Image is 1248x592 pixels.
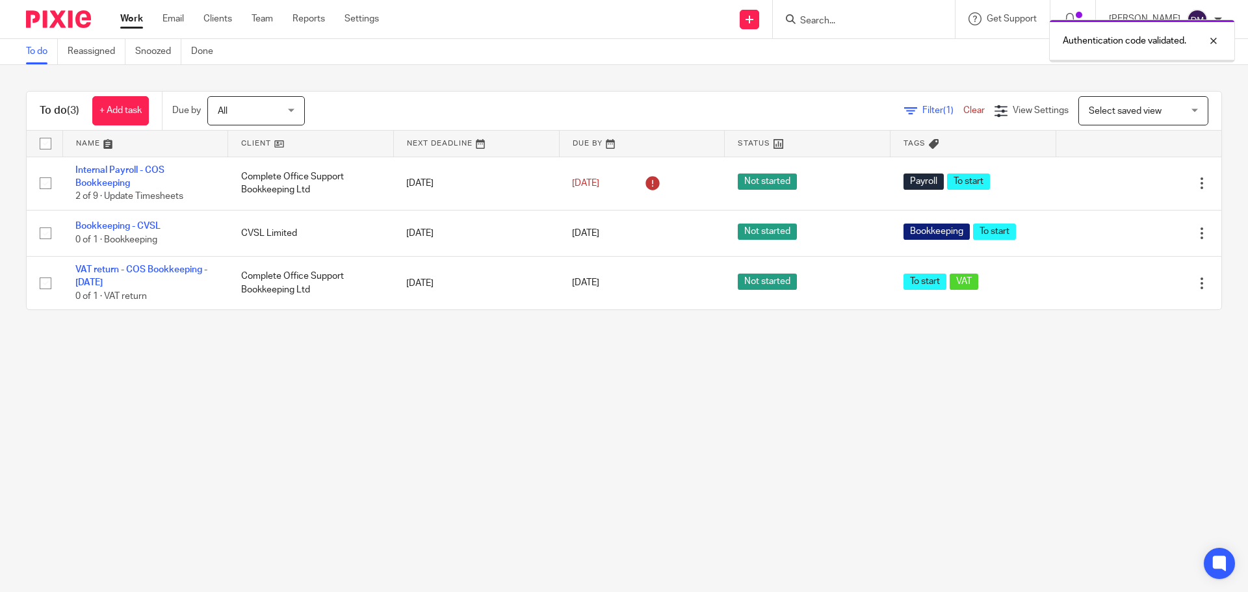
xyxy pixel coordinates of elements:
span: 0 of 1 · VAT return [75,292,147,301]
span: Bookkeeping [903,224,970,240]
a: Clear [963,106,985,115]
a: Reports [292,12,325,25]
td: Complete Office Support Bookkeeping Ltd [228,157,394,210]
span: 2 of 9 · Update Timesheets [75,192,183,201]
span: Not started [738,224,797,240]
a: Bookkeeping - CVSL [75,222,161,231]
span: View Settings [1013,106,1069,115]
a: Team [252,12,273,25]
a: Internal Payroll - COS Bookkeeping [75,166,164,188]
span: Filter [922,106,963,115]
td: [DATE] [393,210,559,256]
span: VAT [950,274,978,290]
a: Snoozed [135,39,181,64]
td: Complete Office Support Bookkeeping Ltd [228,257,394,310]
td: CVSL Limited [228,210,394,256]
span: [DATE] [572,279,599,288]
span: 0 of 1 · Bookkeeping [75,235,157,244]
img: svg%3E [1187,9,1208,30]
span: (3) [67,105,79,116]
a: Done [191,39,223,64]
img: Pixie [26,10,91,28]
span: Select saved view [1089,107,1162,116]
h1: To do [40,104,79,118]
p: Due by [172,104,201,117]
span: [DATE] [572,229,599,238]
span: Tags [903,140,926,147]
span: [DATE] [572,179,599,188]
span: Payroll [903,174,944,190]
span: To start [903,274,946,290]
a: + Add task [92,96,149,125]
span: To start [947,174,990,190]
td: [DATE] [393,257,559,310]
a: Reassigned [68,39,125,64]
span: Not started [738,274,797,290]
a: Settings [344,12,379,25]
a: Clients [203,12,232,25]
p: Authentication code validated. [1063,34,1186,47]
span: All [218,107,227,116]
span: Not started [738,174,797,190]
a: Email [162,12,184,25]
a: To do [26,39,58,64]
a: Work [120,12,143,25]
span: To start [973,224,1016,240]
a: VAT return - COS Bookkeeping - [DATE] [75,265,207,287]
td: [DATE] [393,157,559,210]
span: (1) [943,106,954,115]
